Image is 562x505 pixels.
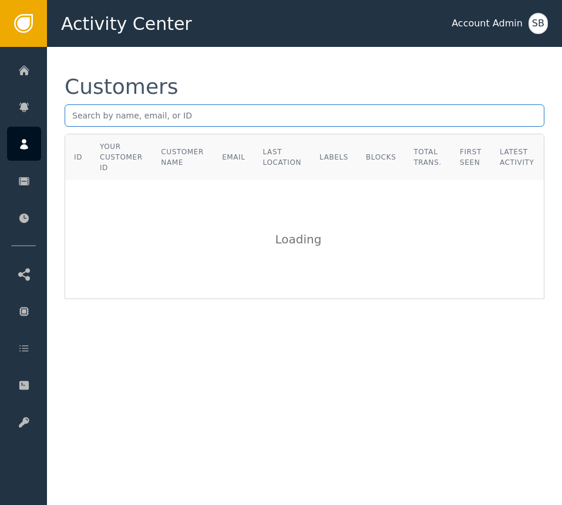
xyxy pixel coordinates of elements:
[500,147,535,168] div: Latest Activity
[366,152,396,162] div: Blocks
[529,13,548,34] button: SB
[61,11,192,37] span: Activity Center
[65,76,179,97] div: Customers
[452,16,523,30] div: Account Admin
[100,141,143,173] div: Your Customer ID
[222,152,245,162] div: Email
[65,104,544,127] input: Search by name, email, or ID
[263,147,302,168] div: Last Location
[319,152,348,162] div: Labels
[275,231,334,248] div: Loading
[413,147,442,168] div: Total Trans.
[161,147,204,168] div: Customer Name
[460,147,482,168] div: First Seen
[74,152,82,162] div: ID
